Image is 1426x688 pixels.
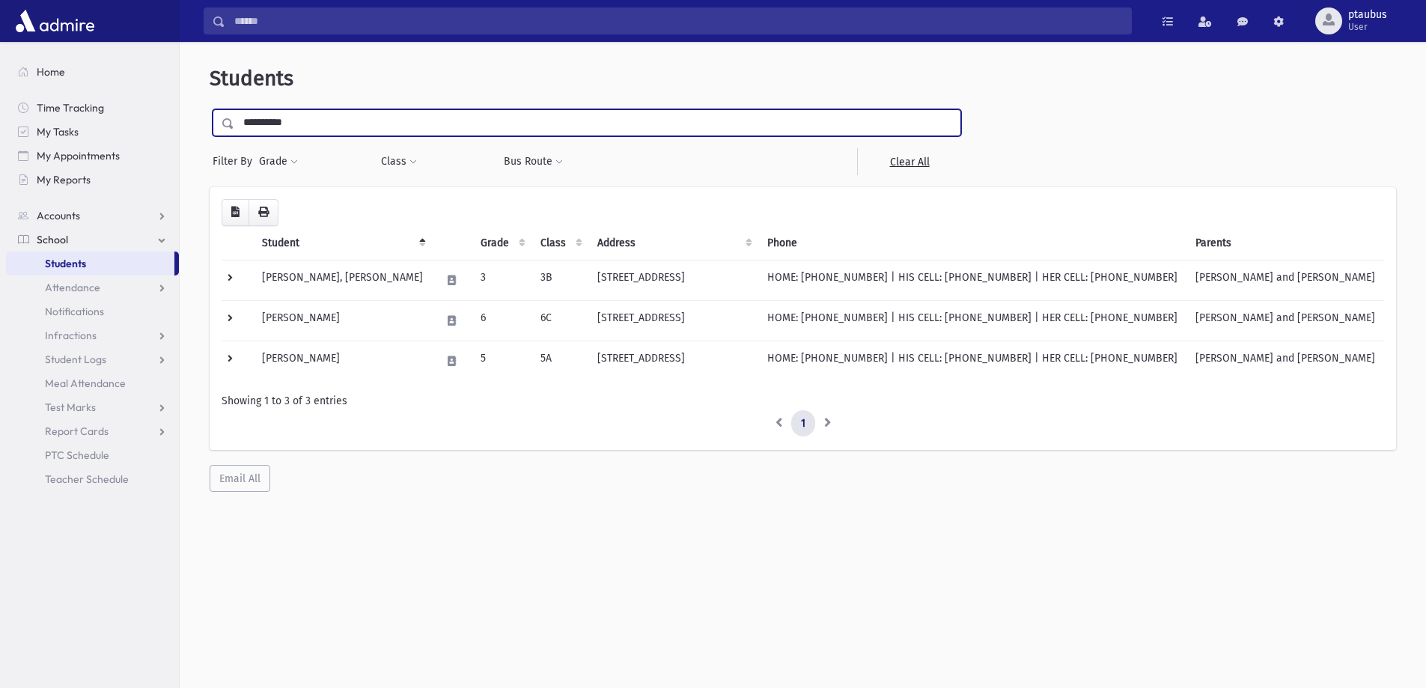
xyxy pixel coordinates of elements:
[6,96,179,120] a: Time Tracking
[857,148,961,175] a: Clear All
[222,199,249,226] button: CSV
[588,341,758,381] td: [STREET_ADDRESS]
[6,347,179,371] a: Student Logs
[210,465,270,492] button: Email All
[45,472,129,486] span: Teacher Schedule
[472,300,531,341] td: 6
[472,226,531,261] th: Grade: activate to sort column ascending
[758,300,1186,341] td: HOME: [PHONE_NUMBER] | HIS CELL: [PHONE_NUMBER] | HER CELL: [PHONE_NUMBER]
[253,226,432,261] th: Student: activate to sort column descending
[1186,300,1384,341] td: [PERSON_NAME] and [PERSON_NAME]
[472,341,531,381] td: 5
[37,209,80,222] span: Accounts
[6,443,179,467] a: PTC Schedule
[791,410,815,437] a: 1
[45,353,106,366] span: Student Logs
[531,341,588,381] td: 5A
[253,341,432,381] td: [PERSON_NAME]
[12,6,98,36] img: AdmirePro
[222,393,1384,409] div: Showing 1 to 3 of 3 entries
[253,260,432,300] td: [PERSON_NAME], [PERSON_NAME]
[45,424,109,438] span: Report Cards
[6,299,179,323] a: Notifications
[37,65,65,79] span: Home
[380,148,418,175] button: Class
[531,300,588,341] td: 6C
[37,149,120,162] span: My Appointments
[6,204,179,228] a: Accounts
[45,305,104,318] span: Notifications
[6,323,179,347] a: Infractions
[1348,21,1387,33] span: User
[258,148,299,175] button: Grade
[6,467,179,491] a: Teacher Schedule
[6,395,179,419] a: Test Marks
[6,228,179,252] a: School
[45,281,100,294] span: Attendance
[588,300,758,341] td: [STREET_ADDRESS]
[37,125,79,138] span: My Tasks
[213,153,258,169] span: Filter By
[758,226,1186,261] th: Phone
[45,377,126,390] span: Meal Attendance
[588,260,758,300] td: [STREET_ADDRESS]
[249,199,278,226] button: Print
[6,144,179,168] a: My Appointments
[45,257,86,270] span: Students
[472,260,531,300] td: 3
[37,233,68,246] span: School
[45,329,97,342] span: Infractions
[253,300,432,341] td: [PERSON_NAME]
[45,401,96,414] span: Test Marks
[1348,9,1387,21] span: ptaubus
[588,226,758,261] th: Address: activate to sort column ascending
[37,173,91,186] span: My Reports
[6,60,179,84] a: Home
[225,7,1131,34] input: Search
[531,260,588,300] td: 3B
[6,275,179,299] a: Attendance
[758,341,1186,381] td: HOME: [PHONE_NUMBER] | HIS CELL: [PHONE_NUMBER] | HER CELL: [PHONE_NUMBER]
[6,120,179,144] a: My Tasks
[758,260,1186,300] td: HOME: [PHONE_NUMBER] | HIS CELL: [PHONE_NUMBER] | HER CELL: [PHONE_NUMBER]
[45,448,109,462] span: PTC Schedule
[1186,226,1384,261] th: Parents
[6,419,179,443] a: Report Cards
[1186,260,1384,300] td: [PERSON_NAME] and [PERSON_NAME]
[503,148,564,175] button: Bus Route
[531,226,588,261] th: Class: activate to sort column ascending
[210,66,293,91] span: Students
[6,252,174,275] a: Students
[1186,341,1384,381] td: [PERSON_NAME] and [PERSON_NAME]
[37,101,104,115] span: Time Tracking
[6,168,179,192] a: My Reports
[6,371,179,395] a: Meal Attendance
